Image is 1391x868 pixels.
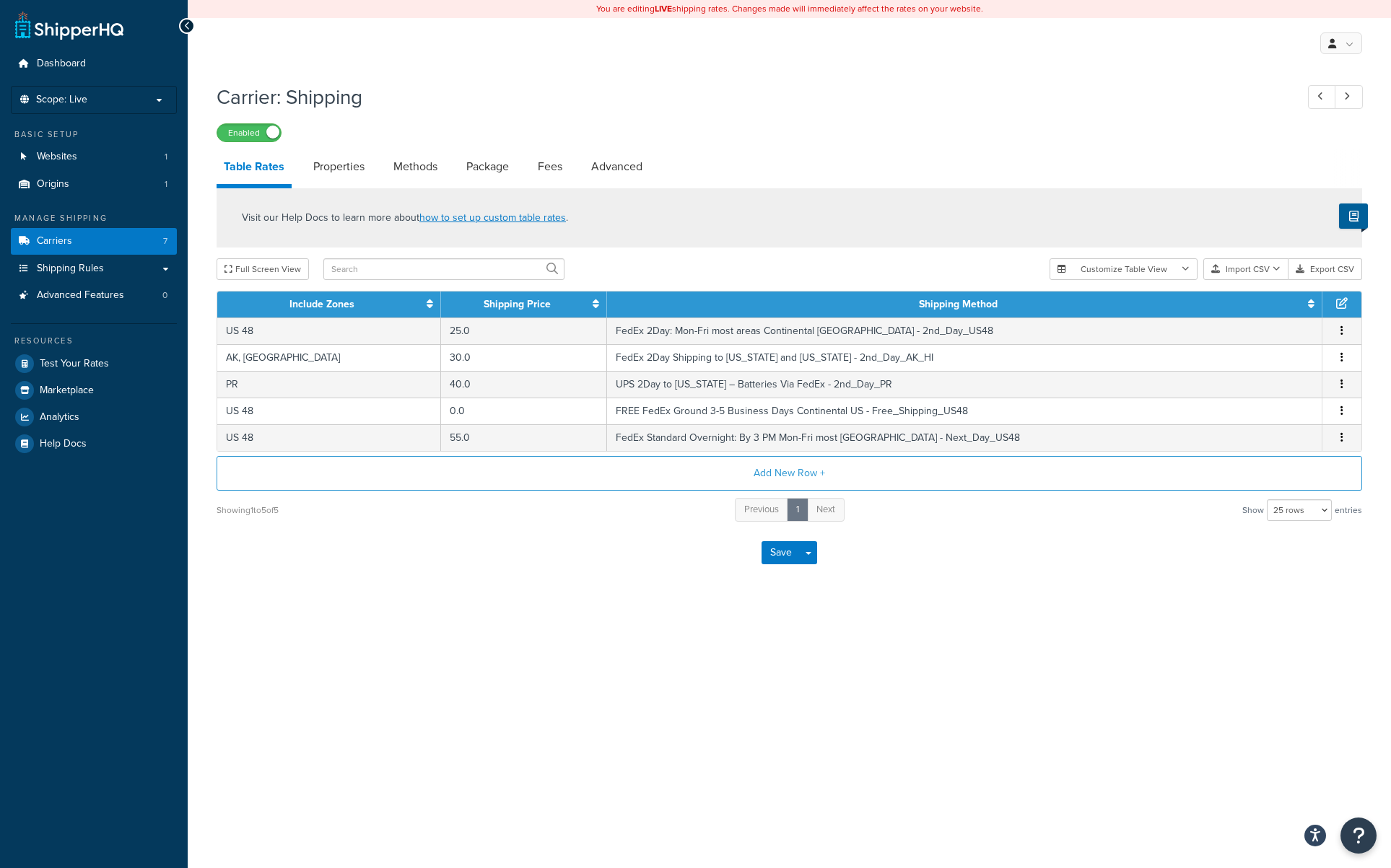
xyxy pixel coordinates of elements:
div: Basic Setup [11,128,177,141]
span: Shipping Rules [37,263,104,275]
a: Previous [735,498,788,522]
a: Advanced [584,149,650,184]
li: Websites [11,144,177,170]
td: US 48 [217,317,441,344]
div: Resources [11,335,177,347]
a: Test Your Rates [11,351,177,377]
a: Help Docs [11,431,177,457]
span: entries [1335,500,1362,520]
a: Analytics [11,404,177,430]
a: Include Zones [289,297,354,312]
a: how to set up custom table rates [419,210,566,225]
button: Import CSV [1203,258,1288,280]
label: Enabled [217,124,281,141]
button: Open Resource Center [1340,817,1377,854]
span: Help Docs [40,438,87,450]
span: Carriers [37,235,72,247]
td: 25.0 [441,317,607,344]
li: Advanced Features [11,282,177,309]
div: Showing 1 to 5 of 5 [217,500,279,520]
span: Advanced Features [37,289,124,302]
a: Dashboard [11,51,177,77]
td: AK, [GEOGRAPHIC_DATA] [217,344,441,371]
a: Shipping Price [484,297,551,312]
a: Websites1 [11,144,177,170]
a: 1 [787,498,808,522]
span: Origins [37,178,69,190]
a: Shipping Method [919,297,998,312]
td: UPS 2Day to [US_STATE] – Batteries Via FedEx - 2nd_Day_PR [607,371,1322,398]
button: Add New Row + [217,456,1362,491]
td: 0.0 [441,398,607,424]
td: US 48 [217,398,441,424]
td: FREE FedEx Ground 3-5 Business Days Continental US - Free_Shipping_US48 [607,398,1322,424]
a: Properties [306,149,372,184]
a: Carriers7 [11,228,177,255]
a: Advanced Features0 [11,282,177,309]
button: Customize Table View [1050,258,1198,280]
span: Test Your Rates [40,358,109,370]
td: 55.0 [441,424,607,451]
b: LIVE [655,2,672,15]
button: Export CSV [1288,258,1362,280]
a: Package [459,149,516,184]
button: Show Help Docs [1339,203,1368,229]
td: 30.0 [441,344,607,371]
a: Shipping Rules [11,255,177,282]
a: Previous Record [1308,85,1336,109]
a: Table Rates [217,149,292,188]
span: Dashboard [37,58,86,70]
button: Full Screen View [217,258,309,280]
span: 7 [163,235,167,247]
span: 1 [165,151,167,163]
button: Save [762,541,801,564]
td: US 48 [217,424,441,451]
div: Manage Shipping [11,212,177,224]
a: Next Record [1335,85,1363,109]
a: Methods [386,149,445,184]
li: Origins [11,171,177,198]
p: Visit our Help Docs to learn more about . [242,210,568,226]
span: Previous [744,502,779,516]
td: FedEx Standard Overnight: By 3 PM Mon-Fri most [GEOGRAPHIC_DATA] - Next_Day_US48 [607,424,1322,451]
a: Origins1 [11,171,177,198]
span: 0 [162,289,167,302]
span: Scope: Live [36,94,87,106]
td: PR [217,371,441,398]
li: Carriers [11,228,177,255]
input: Search [323,258,564,280]
a: Marketplace [11,377,177,403]
span: Marketplace [40,385,94,397]
span: Next [816,502,835,516]
span: Show [1242,500,1264,520]
td: FedEx 2Day: Mon-Fri most areas Continental [GEOGRAPHIC_DATA] - 2nd_Day_US48 [607,317,1322,344]
h1: Carrier: Shipping [217,83,1281,111]
span: Analytics [40,411,79,424]
td: 40.0 [441,371,607,398]
a: Fees [531,149,570,184]
a: Next [807,498,845,522]
span: 1 [165,178,167,190]
td: FedEx 2Day Shipping to [US_STATE] and [US_STATE] - 2nd_Day_AK_HI [607,344,1322,371]
span: Websites [37,151,77,163]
